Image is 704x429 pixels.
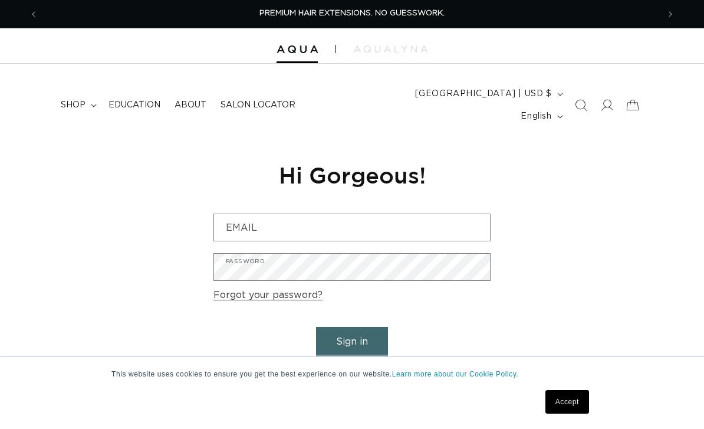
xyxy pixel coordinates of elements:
button: Previous announcement [21,3,47,25]
input: Email [214,214,490,241]
span: About [175,100,206,110]
span: Education [108,100,160,110]
iframe: Chat Widget [645,372,704,429]
button: English [514,105,567,127]
span: [GEOGRAPHIC_DATA] | USD $ [415,88,552,100]
a: Learn more about our Cookie Policy. [392,370,519,378]
img: aqualyna.com [354,45,427,53]
button: [GEOGRAPHIC_DATA] | USD $ [408,83,568,105]
span: Salon Locator [221,100,295,110]
a: About [167,93,213,117]
span: English [521,110,551,123]
a: Forgot your password? [213,287,323,304]
button: Sign in [316,327,388,357]
button: Next announcement [657,3,683,25]
a: Accept [545,390,589,414]
summary: Search [568,92,594,118]
a: Salon Locator [213,93,302,117]
span: shop [61,100,85,110]
p: This website uses cookies to ensure you get the best experience on our website. [111,369,593,379]
a: Education [101,93,167,117]
span: PREMIUM HAIR EXTENSIONS. NO GUESSWORK. [259,9,445,17]
img: Aqua Hair Extensions [277,45,318,54]
summary: shop [54,93,101,117]
h1: Hi Gorgeous! [213,161,491,189]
